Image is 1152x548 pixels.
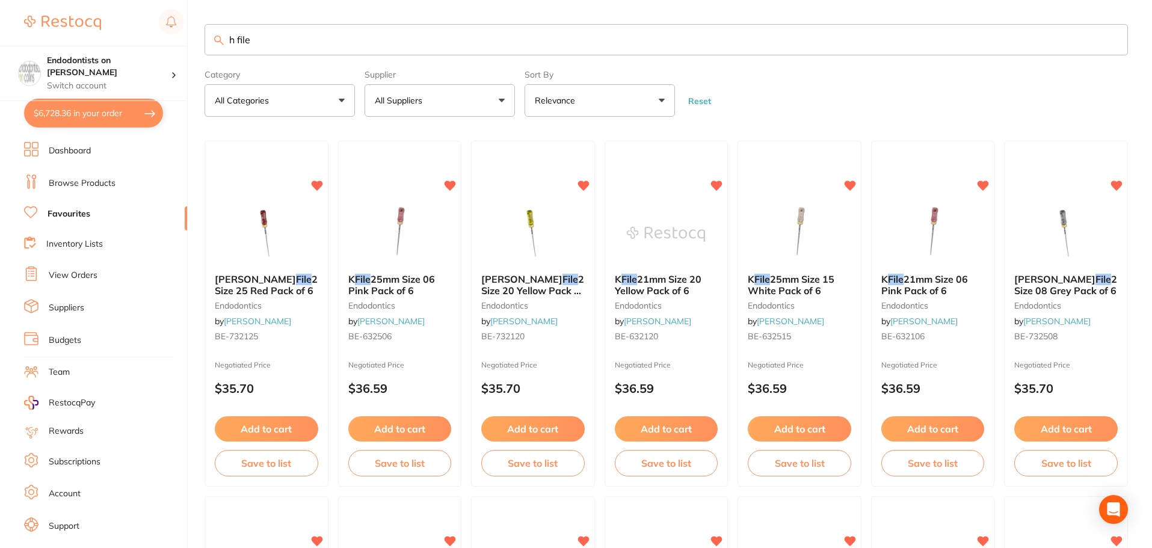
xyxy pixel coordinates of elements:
[881,331,925,342] span: BE-632106
[481,301,585,310] small: endodontics
[49,334,81,346] a: Budgets
[481,274,585,296] b: Hedstrom File 21mm Size 20 Yellow Pack of 6
[881,361,985,369] small: Negotiated Price
[1014,361,1118,369] small: Negotiated Price
[481,381,585,395] p: $35.70
[205,84,355,117] button: All Categories
[615,381,718,395] p: $36.59
[47,80,171,92] p: Switch account
[624,316,691,327] a: [PERSON_NAME]
[881,450,985,476] button: Save to list
[19,61,40,83] img: Endodontists on Collins
[615,274,718,296] b: K File 21mm Size 20 Yellow Pack of 6
[348,416,452,442] button: Add to cart
[24,396,39,410] img: RestocqPay
[1014,416,1118,442] button: Add to cart
[888,273,904,285] em: File
[49,145,91,157] a: Dashboard
[49,397,95,409] span: RestocqPay
[748,331,791,342] span: BE-632515
[615,331,658,342] span: BE-632120
[49,366,70,378] a: Team
[490,316,558,327] a: [PERSON_NAME]
[348,450,452,476] button: Save to list
[348,361,452,369] small: Negotiated Price
[375,94,427,106] p: All Suppliers
[348,274,452,296] b: K File 25mm Size 06 Pink Pack of 6
[1014,331,1058,342] span: BE-732508
[615,273,621,285] span: K
[881,273,968,296] span: 21mm Size 06 Pink Pack of 6
[881,273,888,285] span: K
[757,316,824,327] a: [PERSON_NAME]
[748,416,851,442] button: Add to cart
[215,361,318,369] small: Negotiated Price
[348,381,452,395] p: $36.59
[215,273,296,285] span: [PERSON_NAME]
[760,204,839,264] img: K File 25mm Size 15 White Pack of 6
[49,269,97,282] a: View Orders
[748,273,754,285] span: K
[481,450,585,476] button: Save to list
[49,302,84,314] a: Suppliers
[348,316,425,327] span: by
[481,316,558,327] span: by
[215,274,318,296] b: Hedstrom File 21mm Size 25 Red Pack of 6
[615,273,701,296] span: 21mm Size 20 Yellow Pack of 6
[1023,316,1091,327] a: [PERSON_NAME]
[49,456,100,468] a: Subscriptions
[685,96,715,106] button: Reset
[481,273,562,285] span: [PERSON_NAME]
[348,301,452,310] small: endodontics
[49,425,84,437] a: Rewards
[215,316,291,327] span: by
[627,204,705,264] img: K File 21mm Size 20 Yellow Pack of 6
[615,301,718,310] small: endodontics
[881,416,985,442] button: Add to cart
[365,70,515,79] label: Supplier
[481,416,585,442] button: Add to cart
[215,301,318,310] small: endodontics
[881,274,985,296] b: K File 21mm Size 06 Pink Pack of 6
[748,316,824,327] span: by
[562,273,578,285] em: File
[48,208,90,220] a: Favourites
[481,273,607,307] span: 21mm Size 20 Yellow Pack of 6
[365,84,515,117] button: All Suppliers
[348,273,355,285] span: K
[1099,495,1128,524] div: Open Intercom Messenger
[215,273,340,296] span: 21mm Size 25 Red Pack of 6
[881,316,958,327] span: by
[494,204,572,264] img: Hedstrom File 21mm Size 20 Yellow Pack of 6
[894,204,972,264] img: K File 21mm Size 06 Pink Pack of 6
[881,301,985,310] small: endodontics
[355,273,371,285] em: File
[615,361,718,369] small: Negotiated Price
[748,273,834,296] span: 25mm Size 15 White Pack of 6
[621,273,637,285] em: File
[348,273,435,296] span: 25mm Size 06 Pink Pack of 6
[748,274,851,296] b: K File 25mm Size 15 White Pack of 6
[46,238,103,250] a: Inventory Lists
[525,70,675,79] label: Sort By
[224,316,291,327] a: [PERSON_NAME]
[615,450,718,476] button: Save to list
[748,450,851,476] button: Save to list
[615,316,691,327] span: by
[890,316,958,327] a: [PERSON_NAME]
[748,381,851,395] p: $36.59
[1014,273,1140,296] span: 25mm Size 08 Grey Pack of 6
[348,331,392,342] span: BE-632506
[1014,301,1118,310] small: endodontics
[49,520,79,532] a: Support
[24,9,101,37] a: Restocq Logo
[49,488,81,500] a: Account
[296,273,312,285] em: File
[754,273,770,285] em: File
[748,361,851,369] small: Negotiated Price
[1014,450,1118,476] button: Save to list
[1027,204,1105,264] img: Hedstrom File 25mm Size 08 Grey Pack of 6
[1014,273,1095,285] span: [PERSON_NAME]
[205,24,1128,55] input: Search Favourite Products
[535,94,580,106] p: Relevance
